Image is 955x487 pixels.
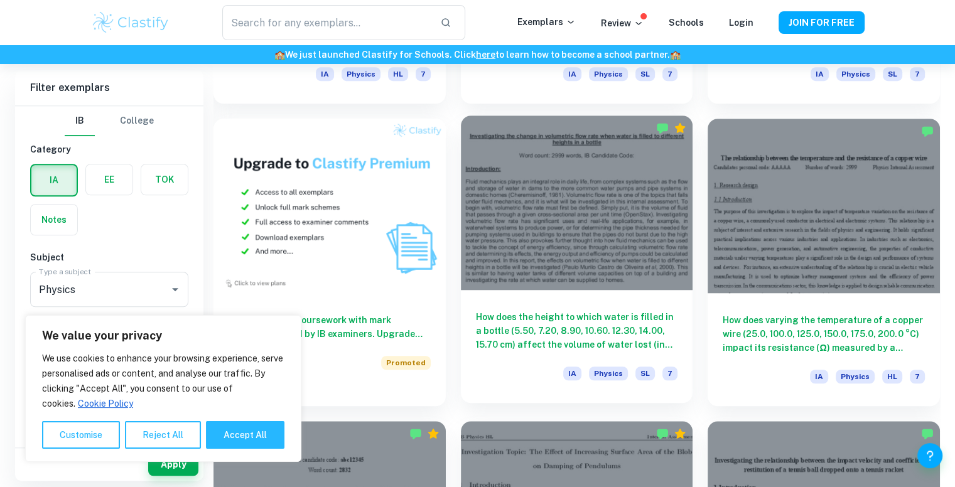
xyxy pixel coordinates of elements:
span: 🏫 [274,50,285,60]
a: How does the height to which water is filled in a bottle (5.50, 7.20, 8.90, 10.60. 12.30, 14.00, ... [461,119,693,405]
a: here [476,50,495,60]
span: 🏫 [670,50,681,60]
span: SL [883,67,902,81]
span: IA [563,367,581,380]
span: Physics [836,67,875,81]
a: How does varying the temperature of a copper wire (25.0, 100.0, 125.0, 150.0, 175.0, 200.0 °C) im... [708,119,940,405]
button: IA [31,165,77,195]
button: Apply [148,453,198,476]
input: Search for any exemplars... [222,5,429,40]
button: Notes [31,205,77,235]
button: Open [166,281,184,298]
button: TOK [141,164,188,195]
span: Physics [589,67,628,81]
div: We value your privacy [25,315,301,462]
span: 7 [416,67,431,81]
button: Reject All [125,421,201,449]
button: JOIN FOR FREE [779,11,865,34]
div: Premium [674,427,686,440]
img: Clastify logo [91,10,171,35]
img: Marked [921,427,934,440]
div: Premium [427,427,440,440]
span: Physics [589,367,628,380]
span: HL [882,370,902,383]
button: Customise [42,421,120,449]
button: College [120,106,154,136]
h6: How does the height to which water is filled in a bottle (5.50, 7.20, 8.90, 10.60. 12.30, 14.00, ... [476,310,678,351]
img: Marked [409,427,422,440]
span: SL [635,367,655,380]
img: Thumbnail [213,119,446,292]
img: Marked [656,122,669,134]
h6: Subject [30,250,188,264]
a: Schools [669,18,704,28]
img: Marked [921,125,934,137]
h6: Fast track your coursework with mark schemes created by IB examiners. Upgrade now [229,313,431,341]
p: We value your privacy [42,328,284,343]
a: Login [729,18,753,28]
img: Marked [656,427,669,440]
span: Physics [836,370,875,383]
span: IA [811,67,829,81]
span: IA [316,67,334,81]
p: Review [601,16,644,30]
button: IB [65,106,95,136]
span: 7 [662,67,677,81]
span: 7 [910,370,925,383]
span: HL [388,67,408,81]
div: Filter type choice [65,106,154,136]
h6: How does varying the temperature of a copper wire (25.0, 100.0, 125.0, 150.0, 175.0, 200.0 °C) im... [723,313,925,355]
span: IA [563,67,581,81]
span: Physics [342,67,380,81]
a: Cookie Policy [77,398,134,409]
span: SL [635,67,655,81]
p: We use cookies to enhance your browsing experience, serve personalised ads or content, and analys... [42,351,284,411]
button: Help and Feedback [917,443,942,468]
button: Accept All [206,421,284,449]
span: 7 [910,67,925,81]
label: Type a subject [39,266,91,277]
span: IA [810,370,828,383]
h6: We just launched Clastify for Schools. Click to learn how to become a school partner. [3,48,952,62]
span: Promoted [381,356,431,370]
h6: Filter exemplars [15,70,203,105]
div: Premium [674,122,686,134]
h6: Category [30,142,188,156]
span: 7 [662,367,677,380]
button: EE [86,164,132,195]
p: Exemplars [517,15,576,29]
